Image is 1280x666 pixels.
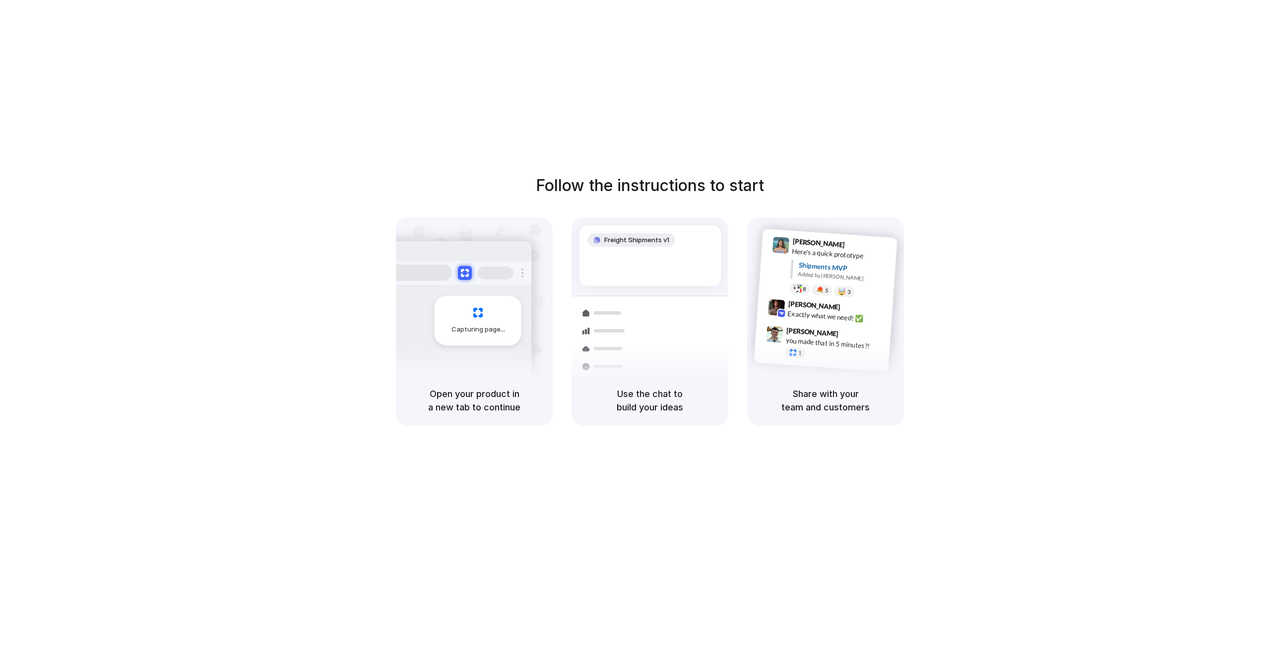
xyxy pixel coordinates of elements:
span: 3 [847,289,851,295]
span: [PERSON_NAME] [792,236,845,250]
div: Shipments MVP [798,260,890,276]
span: 5 [825,288,829,293]
div: Here's a quick prototype [792,246,891,263]
span: 1 [798,350,802,356]
span: 8 [803,286,806,291]
span: 9:42 AM [843,303,864,315]
span: Freight Shipments v1 [604,235,669,245]
span: 9:41 AM [848,241,868,253]
div: 🤯 [838,288,846,295]
h1: Follow the instructions to start [536,174,764,198]
h5: Open your product in a new tab to continue [408,387,541,414]
span: Capturing page [451,325,507,334]
h5: Share with your team and customers [759,387,892,414]
span: 9:47 AM [841,330,862,341]
div: you made that in 5 minutes?! [785,335,885,352]
span: [PERSON_NAME] [788,298,840,313]
div: Exactly what we need! ✅ [787,308,887,325]
div: Added by [PERSON_NAME] [798,270,889,284]
h5: Use the chat to build your ideas [583,387,716,414]
span: [PERSON_NAME] [786,325,839,339]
